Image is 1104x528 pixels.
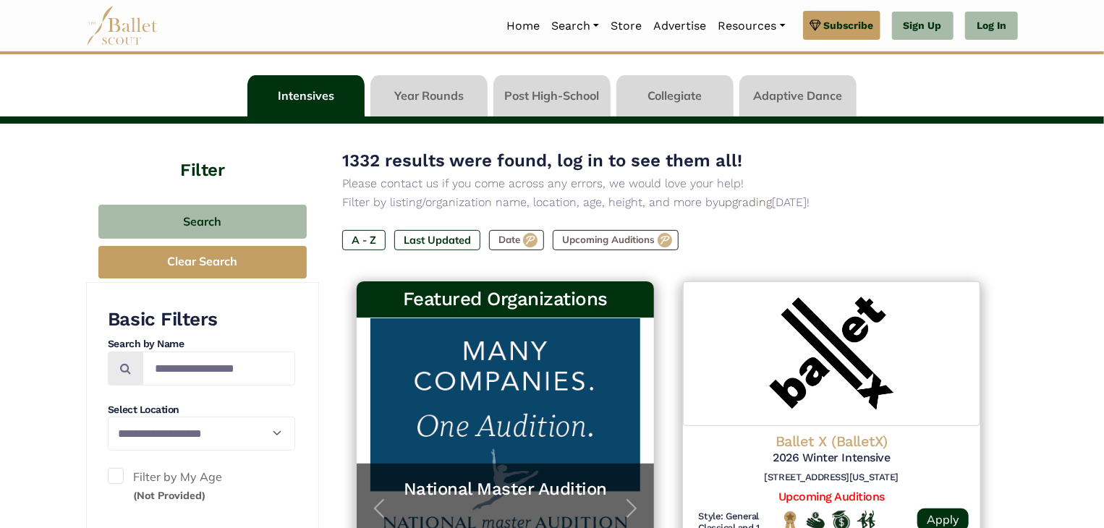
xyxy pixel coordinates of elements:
h5: 2026 Winter Intensive [695,451,969,466]
h4: Select Location [108,403,295,417]
img: Offers Financial Aid [807,512,825,528]
h4: Search by Name [108,337,295,352]
button: Clear Search [98,246,307,278]
h4: Ballet X (BalletX) [695,432,969,451]
a: Search [545,11,605,41]
li: Collegiate [613,75,736,116]
a: Subscribe [803,11,880,40]
button: Search [98,205,307,239]
li: Intensives [245,75,368,116]
a: Advertise [647,11,712,41]
a: National Master Audition [371,478,640,501]
p: Filter by listing/organization name, location, age, height, and more by [DATE]! [342,193,995,212]
label: Last Updated [394,230,480,250]
h4: Filter [86,124,319,183]
img: Logo [683,281,980,426]
a: Log In [965,12,1018,41]
label: A - Z [342,230,386,250]
li: Year Rounds [368,75,491,116]
p: Please contact us if you come across any errors, we would love your help! [342,174,995,193]
a: upgrading [718,195,772,209]
h6: [STREET_ADDRESS][US_STATE] [695,472,969,484]
label: Date [489,230,544,250]
span: Subscribe [824,17,874,33]
h3: Featured Organizations [368,287,642,312]
a: Home [501,11,545,41]
a: Resources [712,11,791,41]
label: Upcoming Auditions [553,230,679,250]
a: Upcoming Auditions [778,490,885,503]
a: Sign Up [892,12,954,41]
a: Store [605,11,647,41]
small: (Not Provided) [133,489,205,502]
label: Filter by My Age [108,468,295,505]
img: gem.svg [810,17,821,33]
h3: Basic Filters [108,307,295,332]
input: Search by names... [143,352,295,386]
span: 1332 results were found, log in to see them all! [342,150,742,171]
li: Adaptive Dance [736,75,859,116]
li: Post High-School [491,75,613,116]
